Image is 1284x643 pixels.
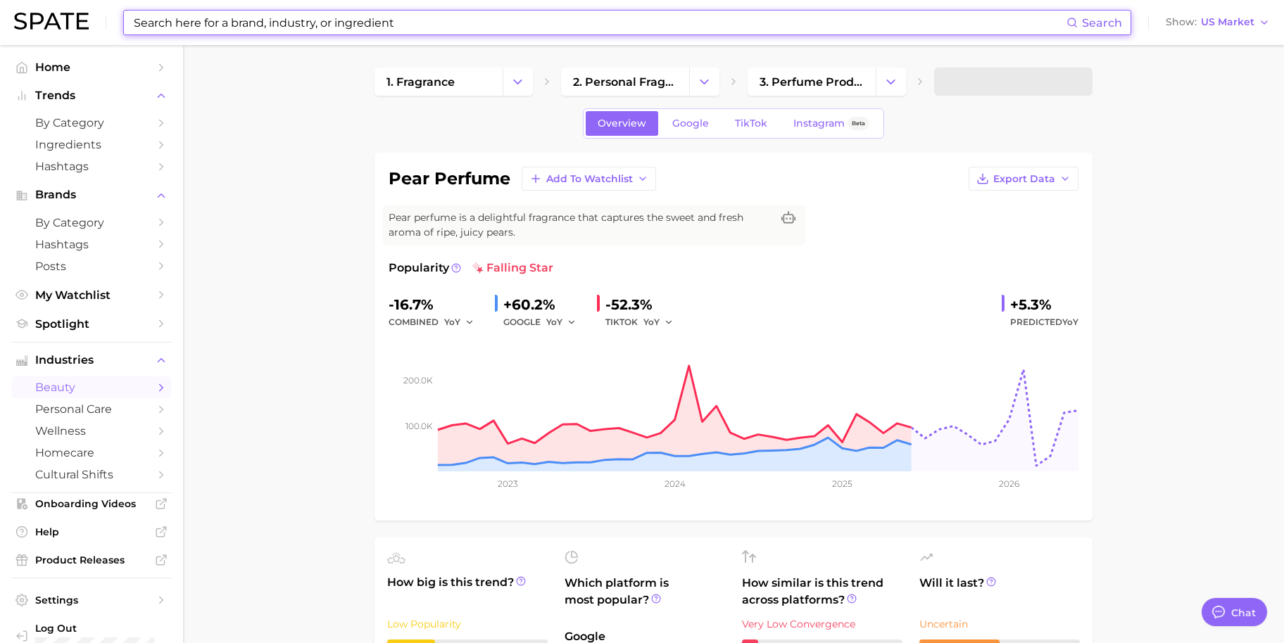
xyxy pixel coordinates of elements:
div: TIKTOK [605,314,683,331]
span: falling star [472,260,553,276]
a: by Category [11,212,172,234]
img: SPATE [14,13,89,30]
span: YoY [643,316,660,328]
a: InstagramBeta [781,111,881,136]
button: Change Category [503,68,533,96]
span: Trends [35,89,148,102]
a: by Category [11,112,172,134]
span: homecare [35,446,148,459]
span: Ingredients [35,138,148,151]
span: by Category [35,116,148,129]
span: How big is this trend? [387,574,548,609]
span: Predicted [1010,314,1078,331]
span: Spotlight [35,317,148,331]
a: personal care [11,398,172,420]
span: Hashtags [35,238,148,251]
a: Product Releases [11,549,172,571]
button: ShowUS Market [1162,13,1273,32]
span: Help [35,526,148,538]
span: Pear perfume is a delightful fragrance that captures the sweet and fresh aroma of ripe, juicy pears. [389,210,772,240]
a: cultural shifts [11,464,172,485]
span: How similar is this trend across platforms? [742,575,902,609]
button: Export Data [969,167,1078,191]
a: beauty [11,376,172,398]
tspan: 2026 [999,478,1019,489]
span: Popularity [389,260,449,276]
a: Overview [586,111,658,136]
span: Overview [598,117,646,129]
a: Posts [11,255,172,277]
span: 3. perfume products [760,75,864,89]
a: Ingredients [11,134,172,155]
a: 1. fragrance [374,68,503,96]
span: 1. fragrance [386,75,455,89]
span: Beta [852,117,865,129]
span: Brands [35,189,148,201]
tspan: 2024 [665,478,686,489]
span: Onboarding Videos [35,497,148,510]
div: Low Popularity [387,616,548,632]
a: Help [11,521,172,542]
a: My Watchlist [11,284,172,306]
a: Onboarding Videos [11,493,172,514]
span: cultural shifts [35,468,148,481]
a: Spotlight [11,313,172,335]
div: -52.3% [605,293,683,316]
a: homecare [11,442,172,464]
tspan: 2023 [498,478,518,489]
a: Settings [11,590,172,611]
button: Industries [11,350,172,371]
button: Change Category [689,68,719,96]
button: YoY [546,314,577,331]
span: Which platform is most popular? [565,575,725,621]
span: Hashtags [35,160,148,173]
div: -16.7% [389,293,484,316]
div: GOOGLE [503,314,586,331]
span: 2. personal fragrance [573,75,677,89]
button: Trends [11,85,172,106]
div: Very Low Convergence [742,616,902,632]
span: personal care [35,402,148,416]
div: +60.2% [503,293,586,316]
button: YoY [444,314,474,331]
a: Hashtags [11,234,172,255]
span: Export Data [993,173,1055,185]
a: wellness [11,420,172,442]
span: YoY [546,316,562,328]
span: Instagram [793,117,845,129]
button: Change Category [876,68,906,96]
span: wellness [35,424,148,438]
a: 3. perfume products [748,68,876,96]
tspan: 2025 [832,478,852,489]
button: Brands [11,184,172,205]
span: Posts [35,260,148,273]
a: Hashtags [11,155,172,177]
span: YoY [1062,317,1078,327]
span: US Market [1201,18,1254,26]
span: Log Out [35,622,160,635]
button: Add to Watchlist [522,167,656,191]
span: Google [672,117,709,129]
a: Google [660,111,721,136]
span: Will it last? [919,575,1080,609]
span: by Category [35,216,148,229]
span: Search [1082,16,1122,30]
span: My Watchlist [35,288,148,302]
button: YoY [643,314,674,331]
span: Industries [35,354,148,367]
span: Add to Watchlist [546,173,633,185]
a: 2. personal fragrance [561,68,689,96]
span: Settings [35,594,148,606]
img: falling star [472,262,484,274]
a: Home [11,56,172,78]
div: Uncertain [919,616,1080,632]
span: Home [35,61,148,74]
div: combined [389,314,484,331]
div: +5.3% [1010,293,1078,316]
span: YoY [444,316,460,328]
h1: pear perfume [389,170,510,187]
span: beauty [35,381,148,394]
a: TikTok [723,111,779,136]
span: TikTok [735,117,767,129]
input: Search here for a brand, industry, or ingredient [132,11,1066,34]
